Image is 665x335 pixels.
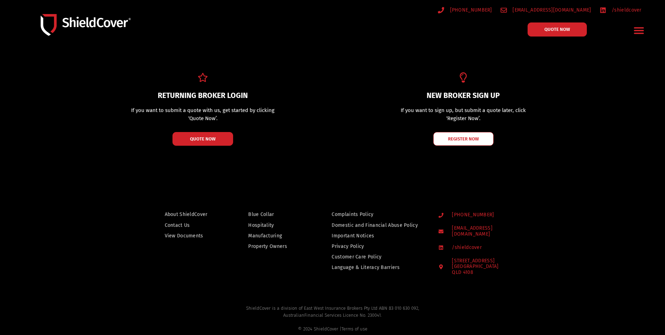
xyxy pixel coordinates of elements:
h2: ShieldCover is a division of East West Insurance Brokers Pty Ltd ABN 83 010 630 092, [142,305,524,332]
div: © 2024 ShieldCover | [142,326,524,333]
a: [EMAIL_ADDRESS][DOMAIN_NAME] [501,6,591,14]
div: Australian [142,312,524,333]
span: REGISTER NOW [448,137,479,141]
span: Privacy Policy [332,242,364,251]
p: If you want to sign up, but submit a quote later, click ‘Register Now’. [388,106,539,122]
span: Property Owners [248,242,287,251]
a: Complaints Policy [332,210,425,219]
img: Shield-Cover-Underwriting-Australia-logo-full [41,14,131,36]
div: [GEOGRAPHIC_DATA] [452,264,498,276]
a: NEW BROKER SIGN UP​ [427,91,500,100]
a: View Documents [165,231,218,240]
a: Important Notices [332,231,425,240]
span: [STREET_ADDRESS] [450,258,498,276]
span: [PHONE_NUMBER] [448,6,492,14]
span: Financial Services Licence No. 230041. [304,313,382,318]
a: Privacy Policy [332,242,425,251]
div: Menu Toggle [631,22,647,39]
span: Blue Collar [248,210,274,219]
a: Manufacturing [248,231,301,240]
a: Language & Literacy Barriers [332,263,425,272]
span: Hospitality [248,221,274,230]
a: Property Owners [248,242,301,251]
span: QUOTE NOW [544,27,570,32]
a: QUOTE NOW [172,132,233,146]
iframe: LiveChat chat widget [528,84,665,335]
span: QUOTE NOW [190,137,216,141]
span: [PHONE_NUMBER] [450,212,494,218]
a: Blue Collar [248,210,301,219]
a: REGISTER NOW [433,132,494,146]
span: Contact Us [165,221,190,230]
a: Terms of use [341,326,367,331]
a: Domestic and Financial Abuse Policy [332,221,425,230]
span: Manufacturing [248,231,282,240]
span: About ShieldCover [165,210,208,219]
span: View Documents [165,231,203,240]
a: /shieldcover [600,6,642,14]
span: Important Notices [332,231,374,240]
span: Language & Literacy Barriers [332,263,399,272]
a: /shieldcover [439,245,524,251]
a: [EMAIL_ADDRESS][DOMAIN_NAME] [439,225,524,237]
span: [EMAIL_ADDRESS][DOMAIN_NAME] [511,6,591,14]
span: Domestic and Financial Abuse Policy [332,221,418,230]
span: Complaints Policy [332,210,373,219]
a: Contact Us [165,221,218,230]
a: [PHONE_NUMBER] [439,212,524,218]
a: Hospitality [248,221,301,230]
span: [EMAIL_ADDRESS][DOMAIN_NAME] [450,225,524,237]
span: /shieldcover [610,6,642,14]
p: If you want to submit a quote with us, get started by clicking ‘Quote Now’. [126,106,280,122]
a: QUOTE NOW [528,22,587,37]
a: About ShieldCover [165,210,218,219]
h2: RETURNING BROKER LOGIN [112,92,294,99]
a: Customer Care Policy [332,252,425,261]
div: QLD 4108 [452,270,498,276]
a: [PHONE_NUMBER] [438,6,492,14]
span: Customer Care Policy [332,252,381,261]
span: /shieldcover [450,245,482,251]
